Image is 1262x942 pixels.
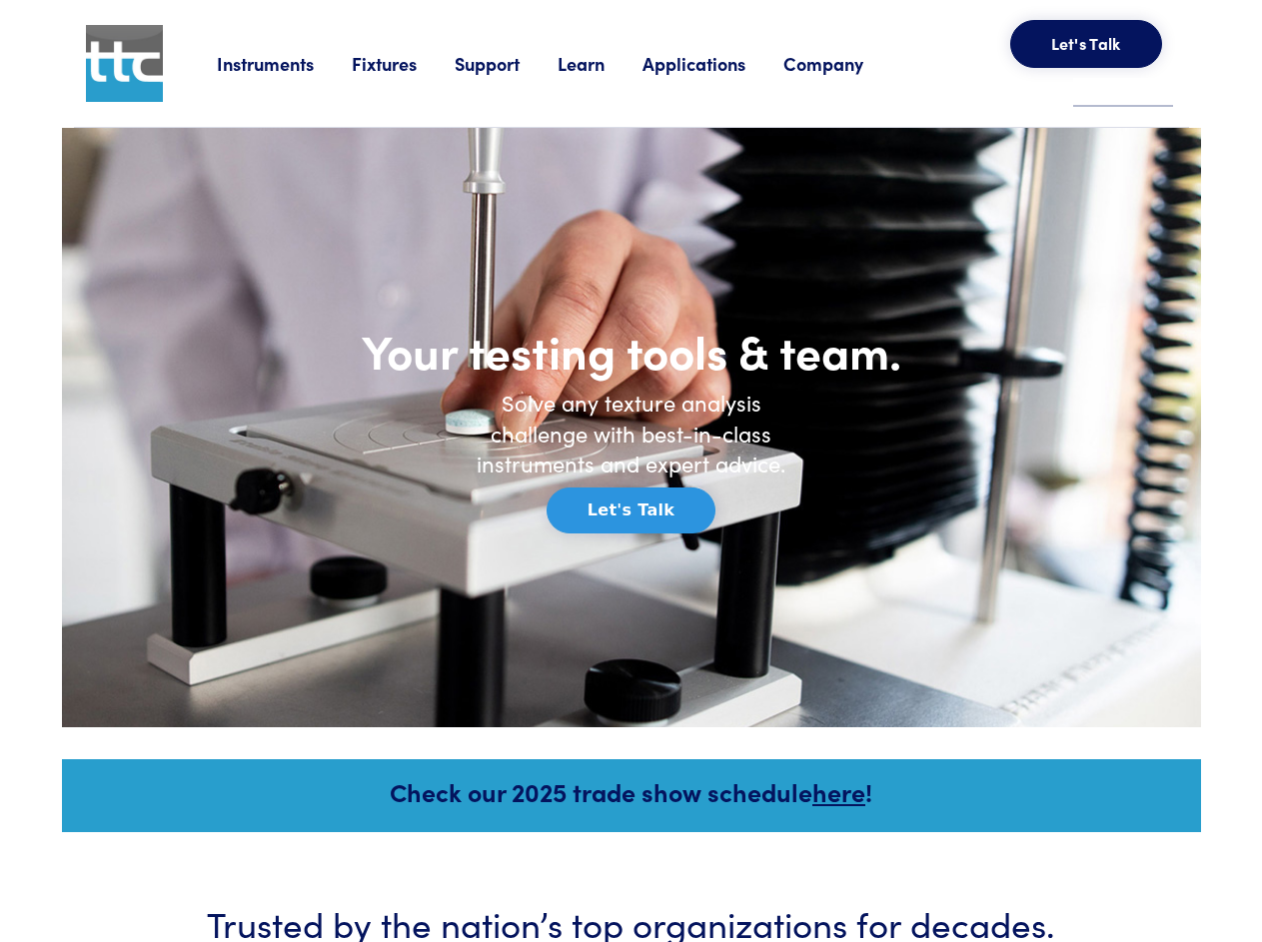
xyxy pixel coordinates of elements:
[292,322,971,380] h1: Your testing tools & team.
[812,774,865,809] a: here
[455,51,558,76] a: Support
[783,51,901,76] a: Company
[547,487,715,533] button: Let's Talk
[1010,20,1162,68] button: Let's Talk
[352,51,455,76] a: Fixtures
[462,388,801,479] h6: Solve any texture analysis challenge with best-in-class instruments and expert advice.
[89,774,1174,809] h5: Check our 2025 trade show schedule !
[558,51,642,76] a: Learn
[86,25,163,102] img: ttc_logo_1x1_v1.0.png
[642,51,783,76] a: Applications
[217,51,352,76] a: Instruments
